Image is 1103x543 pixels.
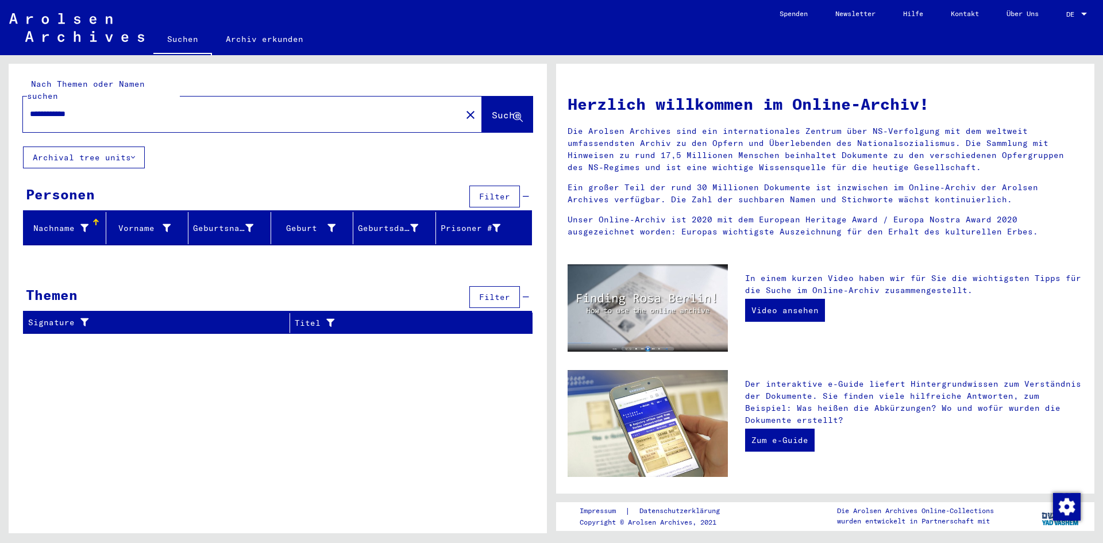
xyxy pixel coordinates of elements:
div: | [580,505,734,517]
a: Suchen [153,25,212,55]
p: Die Arolsen Archives sind ein internationales Zentrum über NS-Verfolgung mit dem weltweit umfasse... [568,125,1083,174]
mat-header-cell: Geburtsname [188,212,271,244]
div: Geburtsdatum [358,219,435,237]
mat-header-cell: Prisoner # [436,212,532,244]
div: Vorname [111,222,171,234]
div: Geburtsdatum [358,222,418,234]
mat-header-cell: Vorname [106,212,189,244]
mat-header-cell: Nachname [24,212,106,244]
p: Die Arolsen Archives Online-Collections [837,506,994,516]
img: video.jpg [568,264,728,352]
mat-header-cell: Geburtsdatum [353,212,436,244]
a: Zum e-Guide [745,429,815,452]
div: Nachname [28,219,106,237]
div: Geburt‏ [276,222,336,234]
h1: Herzlich willkommen im Online-Archiv! [568,92,1083,116]
button: Filter [469,186,520,207]
p: Unser Online-Archiv ist 2020 mit dem European Heritage Award / Europa Nostra Award 2020 ausgezeic... [568,214,1083,238]
img: Zustimmung ändern [1053,493,1081,521]
div: Nachname [28,222,88,234]
p: Der interaktive e-Guide liefert Hintergrundwissen zum Verständnis der Dokumente. Sie finden viele... [745,378,1083,426]
p: Ein großer Teil der rund 30 Millionen Dokumente ist inzwischen im Online-Archiv der Arolsen Archi... [568,182,1083,206]
button: Clear [459,103,482,126]
span: Filter [479,191,510,202]
p: Copyright © Arolsen Archives, 2021 [580,517,734,527]
a: Impressum [580,505,625,517]
div: Geburtsname [193,219,271,237]
p: In einem kurzen Video haben wir für Sie die wichtigsten Tipps für die Suche im Online-Archiv zusa... [745,272,1083,296]
div: Geburt‏ [276,219,353,237]
div: Prisoner # [441,219,518,237]
span: Suche [492,109,520,121]
div: Signature [28,317,275,329]
span: DE [1066,10,1079,18]
div: Titel [295,317,504,329]
div: Prisoner # [441,222,501,234]
div: Personen [26,184,95,205]
mat-icon: close [464,108,477,122]
button: Suche [482,97,533,132]
img: eguide.jpg [568,370,728,477]
div: Geburtsname [193,222,253,234]
img: yv_logo.png [1039,502,1082,530]
mat-label: Nach Themen oder Namen suchen [27,79,145,101]
div: Titel [295,314,518,332]
div: Vorname [111,219,188,237]
a: Archiv erkunden [212,25,317,53]
div: Themen [26,284,78,305]
div: Signature [28,314,290,332]
button: Filter [469,286,520,308]
img: Arolsen_neg.svg [9,13,144,42]
mat-header-cell: Geburt‏ [271,212,354,244]
a: Video ansehen [745,299,825,322]
span: Filter [479,292,510,302]
a: Datenschutzerklärung [630,505,734,517]
button: Archival tree units [23,147,145,168]
p: wurden entwickelt in Partnerschaft mit [837,516,994,526]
